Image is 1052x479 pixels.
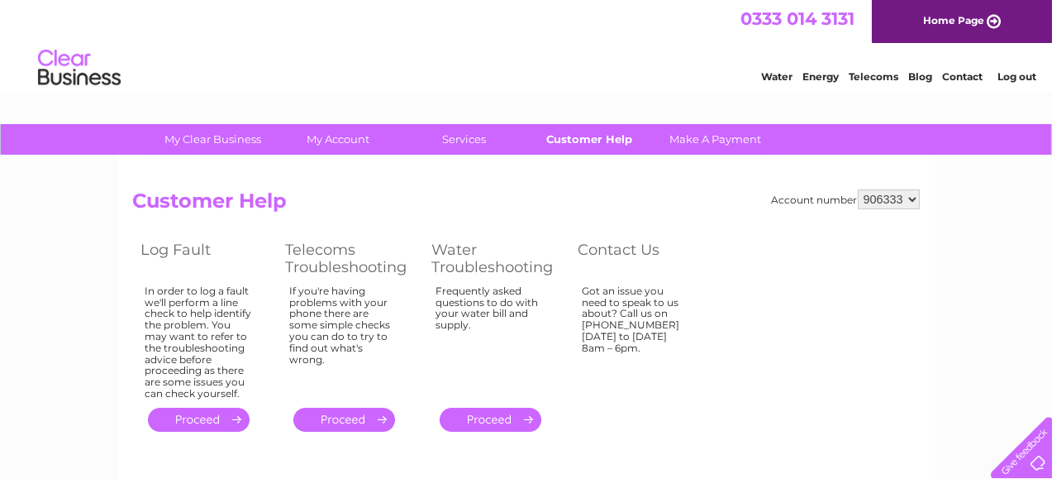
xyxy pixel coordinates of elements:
[145,285,253,400] div: In order to log a fault we'll perform a line check to help identify the problem. You may want to ...
[647,124,783,155] a: Make A Payment
[396,124,532,155] a: Services
[278,237,424,280] th: Telecoms Troubleshooting
[37,43,121,93] img: logo.png
[293,408,395,432] a: .
[583,285,690,393] div: Got an issue you need to speak to us about? Call us on [PHONE_NUMBER] [DATE] to [DATE] 8am – 6pm.
[270,124,407,155] a: My Account
[942,70,983,83] a: Contact
[772,189,920,209] div: Account number
[849,70,898,83] a: Telecoms
[740,8,854,29] a: 0333 014 3131
[148,408,250,432] a: .
[521,124,658,155] a: Customer Help
[440,408,541,432] a: .
[145,124,281,155] a: My Clear Business
[802,70,839,83] a: Energy
[908,70,932,83] a: Blog
[133,237,278,280] th: Log Fault
[424,237,570,280] th: Water Troubleshooting
[436,285,545,393] div: Frequently asked questions to do with your water bill and supply.
[133,189,920,221] h2: Customer Help
[997,70,1036,83] a: Log out
[136,9,917,80] div: Clear Business is a trading name of Verastar Limited (registered in [GEOGRAPHIC_DATA] No. 3667643...
[761,70,793,83] a: Water
[570,237,715,280] th: Contact Us
[290,285,399,393] div: If you're having problems with your phone there are some simple checks you can do to try to find ...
